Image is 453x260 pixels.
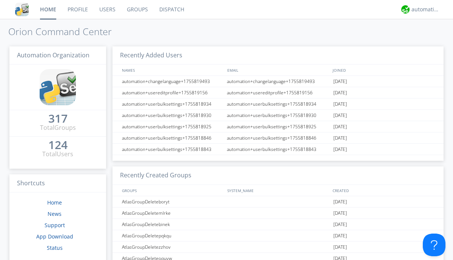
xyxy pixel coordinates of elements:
[225,121,331,132] div: automation+userbulksettings+1755818925
[120,196,225,207] div: AtlasGroupDeleteboryt
[120,98,225,109] div: automation+userbulksettings+1755818934
[42,150,73,158] div: Total Users
[411,6,440,13] div: automation+atlas
[333,132,347,144] span: [DATE]
[333,87,347,98] span: [DATE]
[112,242,444,253] a: AtlasGroupDeletezzhov[DATE]
[47,244,63,251] a: Status
[225,87,331,98] div: automation+usereditprofile+1755819156
[112,219,444,230] a: AtlasGroupDeletebinek[DATE]
[333,110,347,121] span: [DATE]
[40,69,76,105] img: cddb5a64eb264b2086981ab96f4c1ba7
[225,132,331,143] div: automation+userbulksettings+1755818846
[112,196,444,208] a: AtlasGroupDeleteboryt[DATE]
[120,87,225,98] div: automation+usereditprofile+1755819156
[333,144,347,155] span: [DATE]
[112,144,444,155] a: automation+userbulksettings+1755818843automation+userbulksettings+1755818843[DATE]
[333,98,347,110] span: [DATE]
[120,65,223,75] div: NAMES
[225,144,331,155] div: automation+userbulksettings+1755818843
[333,242,347,253] span: [DATE]
[40,123,76,132] div: Total Groups
[112,46,444,65] h3: Recently Added Users
[333,121,347,132] span: [DATE]
[36,233,73,240] a: App Download
[48,115,68,123] a: 317
[120,219,225,230] div: AtlasGroupDeletebinek
[112,132,444,144] a: automation+userbulksettings+1755818846automation+userbulksettings+1755818846[DATE]
[48,210,62,217] a: News
[401,5,410,14] img: d2d01cd9b4174d08988066c6d424eccd
[225,65,331,75] div: EMAIL
[48,115,68,122] div: 317
[48,141,68,149] div: 124
[120,242,225,252] div: AtlasGroupDeletezzhov
[112,76,444,87] a: automation+changelanguage+1755819493automation+changelanguage+1755819493[DATE]
[120,144,225,155] div: automation+userbulksettings+1755818843
[120,121,225,132] div: automation+userbulksettings+1755818925
[47,199,62,206] a: Home
[112,166,444,185] h3: Recently Created Groups
[225,98,331,109] div: automation+userbulksettings+1755818934
[225,76,331,87] div: automation+changelanguage+1755819493
[45,222,65,229] a: Support
[112,230,444,242] a: AtlasGroupDeletepqkqu[DATE]
[225,110,331,121] div: automation+userbulksettings+1755818930
[15,3,29,16] img: cddb5a64eb264b2086981ab96f4c1ba7
[333,208,347,219] span: [DATE]
[112,98,444,110] a: automation+userbulksettings+1755818934automation+userbulksettings+1755818934[DATE]
[120,208,225,218] div: AtlasGroupDeletemlrke
[333,196,347,208] span: [DATE]
[331,65,436,75] div: JOINED
[333,76,347,87] span: [DATE]
[120,132,225,143] div: automation+userbulksettings+1755818846
[112,87,444,98] a: automation+usereditprofile+1755819156automation+usereditprofile+1755819156[DATE]
[112,110,444,121] a: automation+userbulksettings+1755818930automation+userbulksettings+1755818930[DATE]
[112,208,444,219] a: AtlasGroupDeletemlrke[DATE]
[120,110,225,121] div: automation+userbulksettings+1755818930
[120,185,223,196] div: GROUPS
[9,174,106,193] h3: Shortcuts
[112,121,444,132] a: automation+userbulksettings+1755818925automation+userbulksettings+1755818925[DATE]
[331,185,436,196] div: CREATED
[120,230,225,241] div: AtlasGroupDeletepqkqu
[17,51,89,59] span: Automation Organization
[333,219,347,230] span: [DATE]
[48,141,68,150] a: 124
[225,185,331,196] div: SYSTEM_NAME
[333,230,347,242] span: [DATE]
[120,76,225,87] div: automation+changelanguage+1755819493
[423,234,445,256] iframe: Toggle Customer Support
